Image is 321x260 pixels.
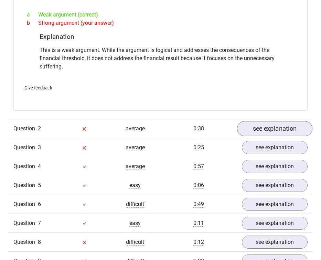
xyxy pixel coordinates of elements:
[13,219,38,227] span: Question
[38,201,41,207] span: 6
[126,201,144,208] span: difficult
[40,33,282,41] h4: Explanation
[242,160,308,173] a: see explanation
[22,11,299,19] div: Weak argument (correct)
[13,143,38,152] span: Question
[38,144,41,151] span: 3
[242,179,308,192] a: see explanation
[38,239,41,245] span: 8
[242,217,308,230] a: see explanation
[13,181,38,189] span: Question
[38,163,41,170] span: 4
[242,141,308,154] a: see explanation
[242,236,308,249] a: see explanation
[126,144,145,151] span: average
[13,124,38,133] span: Question
[27,19,38,27] span: b
[22,19,299,27] div: Strong argument (your answer)
[38,220,41,226] span: 7
[126,163,145,170] span: average
[237,121,312,136] a: see explanation
[193,182,204,189] span: 0:06
[13,238,38,246] span: Question
[193,220,204,227] span: 0:11
[193,201,204,208] span: 0:49
[193,239,204,246] span: 0:12
[38,125,41,132] span: 2
[242,198,308,211] a: see explanation
[13,200,38,208] span: Question
[24,85,52,90] span: Give feedback
[193,125,204,132] span: 0:38
[126,239,144,246] span: difficult
[129,220,141,227] span: easy
[40,46,282,71] p: This is a weak argument. While the argument is logical and addresses the consequences of the fina...
[13,162,38,171] span: Question
[126,125,145,132] span: average
[38,182,41,188] span: 5
[129,182,141,189] span: easy
[27,11,38,19] span: a
[193,144,204,151] span: 0:25
[193,163,204,170] span: 0:57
